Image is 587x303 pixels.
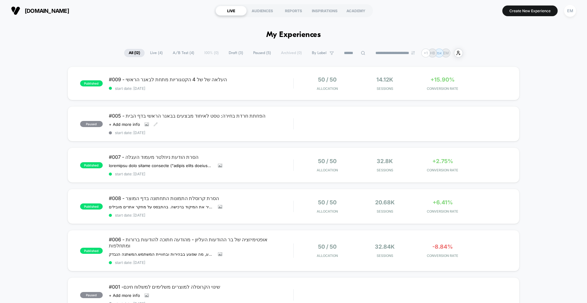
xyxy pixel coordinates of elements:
[109,172,293,176] span: start date: [DATE]
[25,8,69,14] span: [DOMAIN_NAME]
[146,49,167,57] span: Live ( 4 )
[317,209,338,214] span: Allocation
[432,158,453,164] span: +2.75%
[433,199,453,206] span: +6.41%
[375,243,395,250] span: 32.84k
[376,76,393,83] span: 14.12k
[168,49,199,57] span: A/B Test ( 4 )
[432,243,453,250] span: -8.84%
[247,6,278,16] div: AUDIENCES
[358,254,412,258] span: Sessions
[80,203,103,210] span: published
[318,199,337,206] span: 50 / 50
[430,51,435,55] p: HB
[415,254,470,258] span: CONVERSION RATE
[109,163,213,168] span: loremipsu dolo sitame consecte ("adipis elits doeiusmo temp...") inci utla etdol magn aliq eni ad...
[109,113,293,119] span: #005 - הפחתת חרדת בחירה: טסט לאיחוד מבצעים בבאנר הראשי בדף הבית
[80,292,103,298] span: paused
[317,86,338,91] span: Allocation
[430,76,455,83] span: +15.90%
[564,5,576,17] div: EM
[318,76,337,83] span: 50 / 50
[109,204,213,209] span: ההשערה שלנו: הסרת קרוסלת התמונות הקטנה בתחתית דף המוצר תפחית עומס חזותי והסחות דעת, תשפר את חוויי...
[216,6,247,16] div: LIVE
[80,162,103,168] span: published
[109,195,293,201] span: #008 - הסרת קרוסלת התמונות התחתונה בדף המוצר
[502,5,558,16] button: Create New Experience
[318,243,337,250] span: 50 / 50
[375,199,395,206] span: 20.68k
[309,6,340,16] div: INSPIRATIONS
[80,248,103,254] span: published
[109,122,140,127] span: + Add more info
[109,284,293,290] span: #001 -שינוי הקרוסלה למוצרים משלימים למשלוח חינם
[109,252,213,257] span: ההשערה שלנו: שיפור הבר העליון מהודעה חתוכה ("עד 70% הנחה על הסאמר סיי...") להודעות ברורות ומתחלפו...
[340,6,371,16] div: ACADEMY
[109,213,293,217] span: start date: [DATE]
[358,86,412,91] span: Sessions
[317,254,338,258] span: Allocation
[312,51,327,55] span: By Label
[109,260,293,265] span: start date: [DATE]
[109,154,293,160] span: #007 - הסרת הודעת ניוזלטר מעמוד העגלה
[278,6,309,16] div: REPORTS
[109,76,293,82] span: #009 - העלאה של של 4 הקטגוריות מתחת לבאנר הראשי
[415,168,470,172] span: CONVERSION RATE
[109,293,140,298] span: + Add more info
[109,86,293,91] span: start date: [DATE]
[124,49,145,57] span: All ( 12 )
[415,86,470,91] span: CONVERSION RATE
[249,49,275,57] span: Paused ( 5 )
[377,158,393,164] span: 32.8k
[109,236,293,249] span: #006 - אופטימיזציה של בר ההודעות העליון - מהודעה חתוכה להודעות ברורות ומתחלפות
[11,6,20,15] img: Visually logo
[562,5,578,17] button: EM
[411,51,415,55] img: end
[318,158,337,164] span: 50 / 50
[358,168,412,172] span: Sessions
[443,51,449,55] p: EM
[421,49,430,57] div: + 1
[224,49,248,57] span: Draft ( 3 )
[266,31,321,39] h1: My Experiences
[437,51,442,55] p: אמ
[358,209,412,214] span: Sessions
[317,168,338,172] span: Allocation
[109,130,293,135] span: start date: [DATE]
[80,121,103,127] span: paused
[80,80,103,86] span: published
[9,6,71,16] button: [DOMAIN_NAME]
[415,209,470,214] span: CONVERSION RATE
